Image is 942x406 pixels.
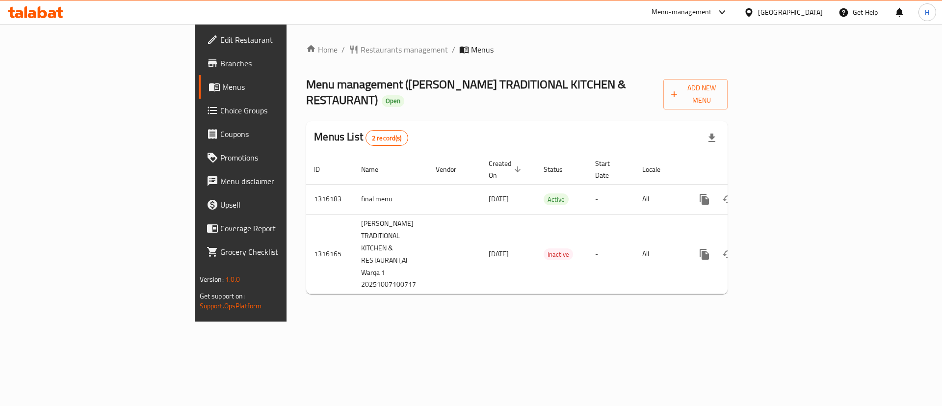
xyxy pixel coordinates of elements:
[544,194,569,205] span: Active
[587,214,634,294] td: -
[544,249,573,260] span: Inactive
[199,75,352,99] a: Menus
[220,152,344,163] span: Promotions
[685,155,795,185] th: Actions
[220,57,344,69] span: Branches
[199,122,352,146] a: Coupons
[671,82,720,107] span: Add New Menu
[199,28,352,52] a: Edit Restaurant
[642,163,673,175] span: Locale
[199,146,352,169] a: Promotions
[199,99,352,122] a: Choice Groups
[349,44,448,55] a: Restaurants management
[200,273,224,286] span: Version:
[353,214,428,294] td: [PERSON_NAME] TRADITIONAL KITCHEN & RESTAURANT,Al Warqa 1 20251007100717
[700,126,724,150] div: Export file
[436,163,469,175] span: Vendor
[222,81,344,93] span: Menus
[306,155,795,295] table: enhanced table
[220,246,344,258] span: Grocery Checklist
[716,188,740,211] button: Change Status
[220,105,344,116] span: Choice Groups
[471,44,494,55] span: Menus
[544,163,576,175] span: Status
[634,184,685,214] td: All
[314,163,333,175] span: ID
[452,44,455,55] li: /
[361,44,448,55] span: Restaurants management
[220,199,344,211] span: Upsell
[587,184,634,214] td: -
[225,273,240,286] span: 1.0.0
[306,44,728,55] nav: breadcrumb
[544,193,569,205] div: Active
[220,222,344,234] span: Coverage Report
[366,130,408,146] div: Total records count
[758,7,823,18] div: [GEOGRAPHIC_DATA]
[314,130,408,146] h2: Menus List
[220,34,344,46] span: Edit Restaurant
[382,97,404,105] span: Open
[595,158,623,181] span: Start Date
[200,299,262,312] a: Support.OpsPlatform
[220,175,344,187] span: Menu disclaimer
[199,240,352,264] a: Grocery Checklist
[199,217,352,240] a: Coverage Report
[693,243,716,266] button: more
[382,95,404,107] div: Open
[199,52,352,75] a: Branches
[544,248,573,260] div: Inactive
[634,214,685,294] td: All
[489,192,509,205] span: [DATE]
[663,79,728,109] button: Add New Menu
[199,169,352,193] a: Menu disclaimer
[366,134,408,143] span: 2 record(s)
[693,188,716,211] button: more
[489,247,509,260] span: [DATE]
[353,184,428,214] td: final menu
[199,193,352,217] a: Upsell
[489,158,524,181] span: Created On
[716,243,740,266] button: Change Status
[652,6,712,18] div: Menu-management
[361,163,391,175] span: Name
[200,290,245,302] span: Get support on:
[306,73,626,111] span: Menu management ( [PERSON_NAME] TRADITIONAL KITCHEN & RESTAURANT )
[925,7,929,18] span: H
[220,128,344,140] span: Coupons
